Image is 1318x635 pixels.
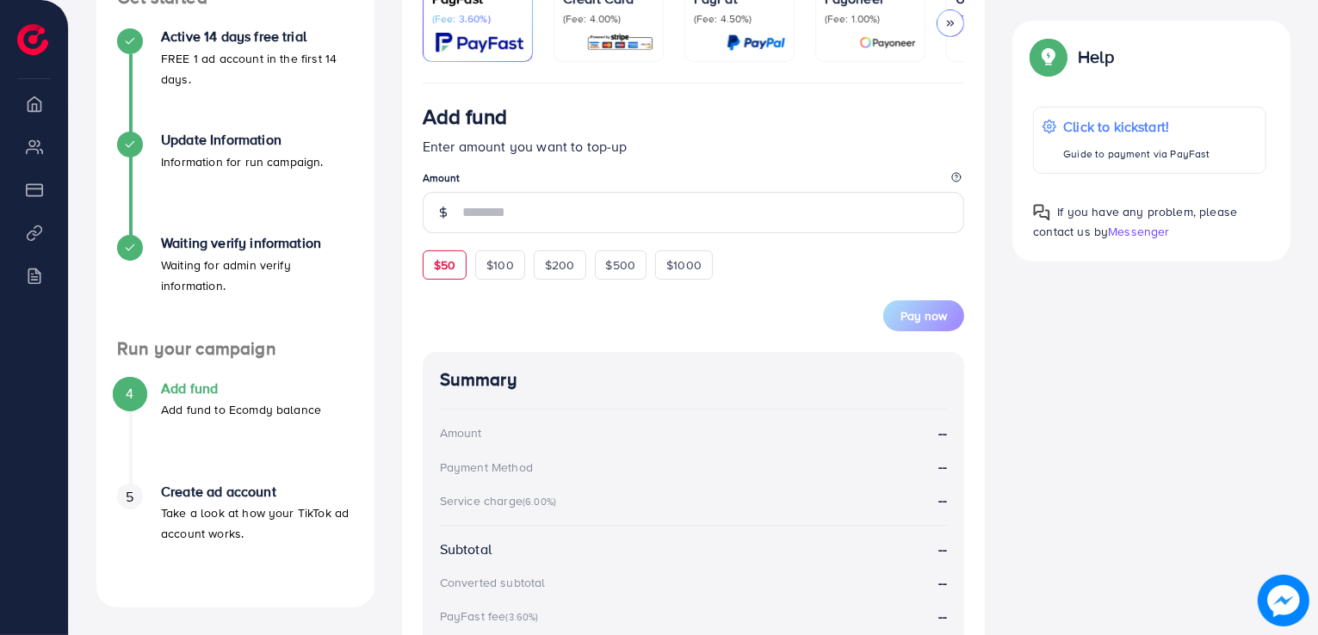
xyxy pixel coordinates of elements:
[1033,203,1237,240] span: If you have any problem, please contact us by
[161,484,354,500] h4: Create ad account
[161,151,324,172] p: Information for run campaign.
[1078,46,1114,67] p: Help
[666,256,702,274] span: $1000
[440,459,533,476] div: Payment Method
[938,573,947,593] strong: --
[423,104,507,129] h3: Add fund
[161,48,354,89] p: FREE 1 ad account in the first 14 days.
[434,256,455,274] span: $50
[423,136,965,157] p: Enter amount you want to top-up
[440,424,482,441] div: Amount
[563,12,654,26] p: (Fee: 4.00%)
[440,539,492,559] div: Subtotal
[1033,41,1064,72] img: Popup guide
[126,487,133,507] span: 5
[96,28,374,132] li: Active 14 days free trial
[161,28,354,45] h4: Active 14 days free trial
[161,399,321,420] p: Add fund to Ecomdy balance
[606,256,636,274] span: $500
[694,12,785,26] p: (Fee: 4.50%)
[938,490,947,509] strong: --
[938,539,947,559] strong: --
[432,12,523,26] p: (Fee: 3.60%)
[1063,116,1210,137] p: Click to kickstart!
[423,170,965,192] legend: Amount
[938,457,947,477] strong: --
[900,307,947,324] span: Pay now
[96,235,374,338] li: Waiting verify information
[440,492,561,509] div: Service charge
[440,607,544,625] div: PayFast fee
[161,132,324,148] h4: Update Information
[825,12,916,26] p: (Fee: 1.00%)
[161,235,354,251] h4: Waiting verify information
[859,33,916,52] img: card
[96,380,374,484] li: Add fund
[440,574,546,591] div: Converted subtotal
[96,132,374,235] li: Update Information
[440,369,948,391] h4: Summary
[96,338,374,360] h4: Run your campaign
[523,495,556,509] small: (6.00%)
[938,423,947,443] strong: --
[17,24,48,55] img: logo
[436,33,523,52] img: card
[1033,204,1050,221] img: Popup guide
[727,33,785,52] img: card
[938,607,947,626] strong: --
[1063,144,1210,164] p: Guide to payment via PayFast
[586,33,654,52] img: card
[126,384,133,404] span: 4
[506,610,539,624] small: (3.60%)
[161,502,354,544] p: Take a look at how your TikTok ad account works.
[1258,575,1309,626] img: image
[486,256,514,274] span: $100
[883,300,964,331] button: Pay now
[161,255,354,296] p: Waiting for admin verify information.
[161,380,321,397] h4: Add fund
[96,484,374,587] li: Create ad account
[545,256,575,274] span: $200
[1108,223,1169,240] span: Messenger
